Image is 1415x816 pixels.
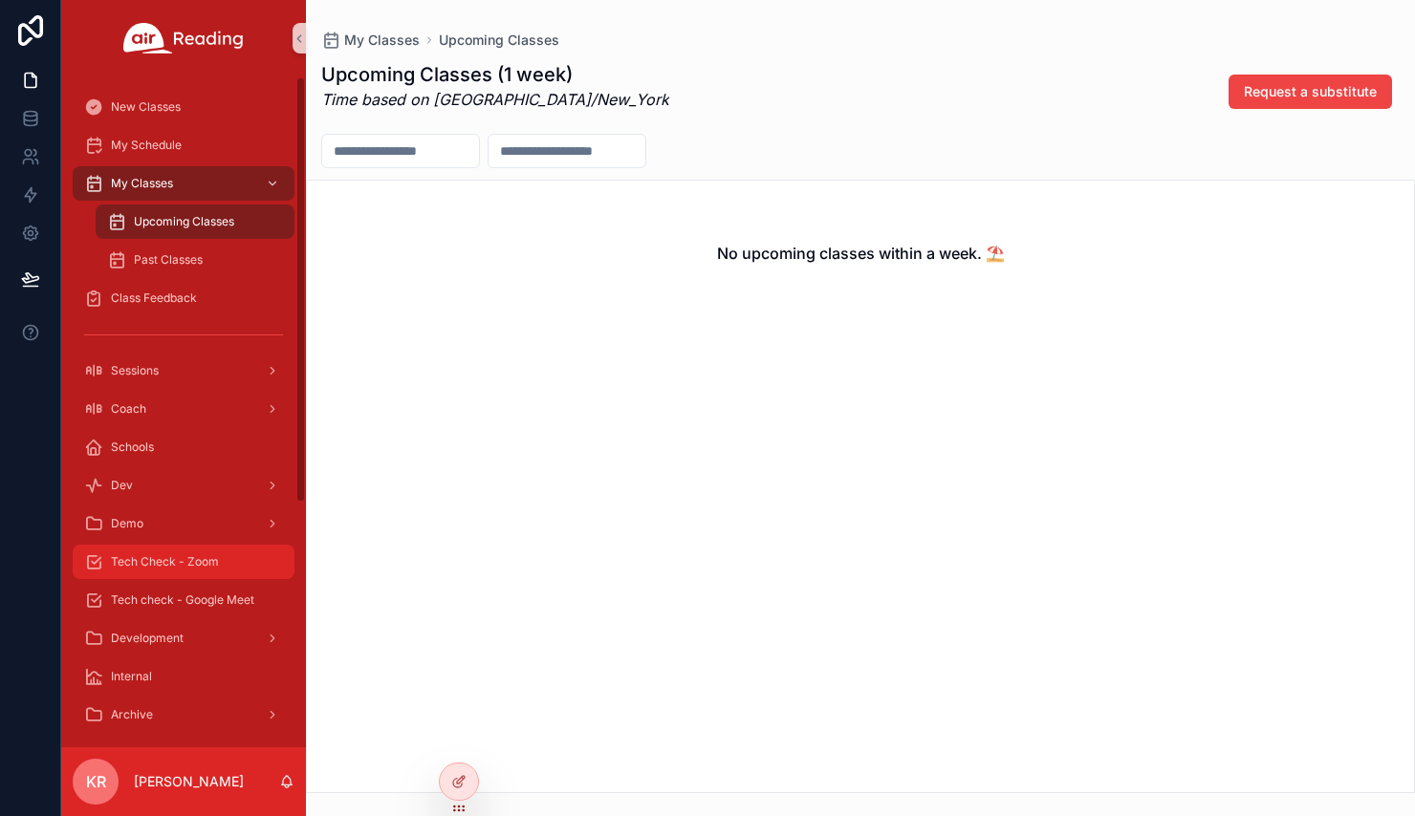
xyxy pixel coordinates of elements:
span: Past Classes [134,252,203,268]
span: My Classes [111,176,173,191]
span: Tech check - Google Meet [111,592,254,608]
span: Upcoming Classes [134,214,234,229]
span: My Schedule [111,138,182,153]
a: My Schedule [73,128,294,162]
h2: No upcoming classes within a week. ⛱️ [717,242,1005,265]
button: Request a substitute [1229,75,1392,109]
span: Class Feedback [111,290,197,306]
a: Upcoming Classes [439,31,559,50]
a: Schools [73,430,294,464]
a: Coach [73,392,294,426]
em: Time based on [GEOGRAPHIC_DATA]/New_York [321,90,669,109]
span: Request a substitute [1244,82,1377,101]
span: Tech Check - Zoom [111,554,219,569]
a: Tech check - Google Meet [73,583,294,617]
span: Coach [111,401,146,417]
a: Sessions [73,354,294,388]
p: [PERSON_NAME] [134,772,244,791]
a: New Classes [73,90,294,124]
span: Development [111,631,184,646]
a: Dev [73,468,294,503]
span: Demo [111,516,143,531]
span: Internal [111,669,152,684]
span: Dev [111,478,133,493]
a: My Classes [321,31,420,50]
a: Tech Check - Zoom [73,545,294,579]
a: My Classes [73,166,294,201]
span: Sessions [111,363,159,378]
span: My Classes [344,31,420,50]
span: Schools [111,440,154,455]
a: Demo [73,506,294,541]
span: Archive [111,707,153,722]
h1: Upcoming Classes (1 week) [321,61,669,88]
a: Internal [73,659,294,694]
span: KR [86,770,106,793]
a: Upcoming Classes [96,204,294,239]
a: Development [73,621,294,655]
img: App logo [123,23,244,54]
a: Class Feedback [73,281,294,315]
a: Past Classes [96,243,294,277]
div: scrollable content [61,76,306,747]
a: Archive [73,698,294,732]
span: New Classes [111,99,181,115]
